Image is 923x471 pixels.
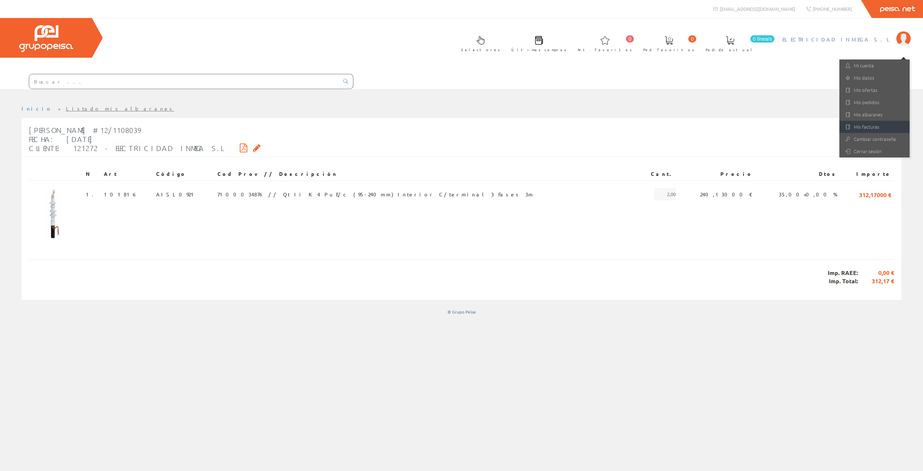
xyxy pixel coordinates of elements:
[83,168,101,181] th: N
[29,259,894,294] div: Imp. RAEE: Imp. Total:
[19,25,73,52] img: Grupo Peisa
[839,84,910,96] a: Mis ofertas
[679,168,755,181] th: Precio
[454,30,504,56] a: Selectores
[156,188,197,200] span: AISL0921
[688,35,696,43] span: 0
[22,105,52,112] a: Inicio
[32,188,75,242] img: Foto artículo (120.54176072235x150)
[86,188,98,200] span: 1
[782,36,893,43] span: ELECTRICIDAD INMEGA S.L
[700,188,753,200] span: 240,13000 €
[859,188,891,200] span: 312,17000 €
[104,188,138,200] span: 101816
[153,168,215,181] th: Código
[461,46,500,53] span: Selectores
[840,168,894,181] th: Importe
[92,191,98,197] a: .
[839,108,910,121] a: Mis albaranes
[839,121,910,133] a: Mis facturas
[858,269,894,277] span: 0,00 €
[839,145,910,157] a: Cerrar sesión
[101,168,153,181] th: Art
[578,46,632,53] span: Art. favoritos
[779,188,838,200] span: 35,00+0,00 %
[217,188,534,200] span: 7100034876 // Qt Ii K4 Pu E/c (95-240mm) Interior C/terminal 3 Fases 3m
[750,35,774,43] span: 0 línea/s
[813,6,852,12] span: [PHONE_NUMBER]
[626,35,634,43] span: 0
[782,30,911,37] a: ELECTRICIDAD INMEGA S.L
[643,46,694,53] span: Ped. favoritos
[511,46,566,53] span: Últimas compras
[706,46,755,53] span: Pedido actual
[66,105,175,112] a: Listado mis albaranes
[22,309,901,315] div: © Grupo Peisa
[839,96,910,108] a: Mis pedidos
[215,168,639,181] th: Cod Prov // Descripción
[756,168,841,181] th: Dtos
[858,277,894,285] span: 312,17 €
[839,59,910,72] a: Mi cuenta
[720,6,795,12] span: [EMAIL_ADDRESS][DOMAIN_NAME]
[240,145,247,150] i: Descargar PDF
[29,74,339,89] input: Buscar ...
[253,145,261,150] i: Solicitar por email copia firmada
[839,72,910,84] a: Mis datos
[29,126,222,152] span: [PERSON_NAME] #12/1108039 Fecha: [DATE] Cliente: 121272 - ELECTRICIDAD INMEGA S.L
[839,133,910,145] a: Cambiar contraseña
[504,30,570,56] a: Últimas compras
[638,168,679,181] th: Cant.
[654,188,676,200] span: 2,00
